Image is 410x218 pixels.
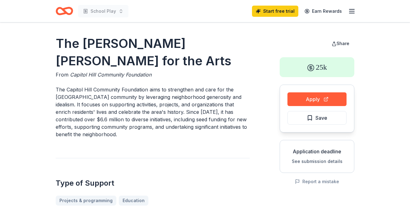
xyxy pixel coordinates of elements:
[56,86,250,138] p: The Capitol Hill Community Foundation aims to strengthen and care for the [GEOGRAPHIC_DATA] commu...
[56,196,116,206] a: Projects & programming
[337,41,349,46] span: Share
[56,71,250,78] div: From
[287,111,347,125] button: Save
[56,4,73,18] a: Home
[56,178,250,188] h2: Type of Support
[292,158,342,165] button: See submission details
[119,196,148,206] a: Education
[287,92,347,106] button: Apply
[252,6,298,17] a: Start free trial
[285,148,349,155] div: Application deadline
[78,5,128,17] button: School Play
[301,6,346,17] a: Earn Rewards
[91,7,116,15] span: School Play
[295,178,339,185] button: Report a mistake
[327,37,354,50] button: Share
[315,114,327,122] span: Save
[280,57,354,77] div: 25k
[56,35,250,70] h1: The [PERSON_NAME] [PERSON_NAME] for the Arts
[70,72,151,78] span: Capitol Hill Community Foundation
